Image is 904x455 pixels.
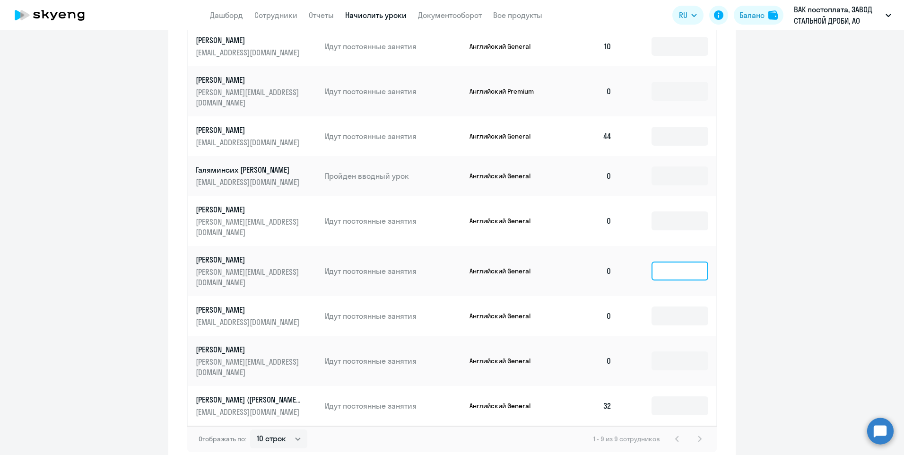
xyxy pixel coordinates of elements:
[469,312,540,320] p: Английский General
[196,394,302,405] p: [PERSON_NAME] ([PERSON_NAME]) [PERSON_NAME]
[553,246,619,296] td: 0
[196,357,302,377] p: [PERSON_NAME][EMAIL_ADDRESS][DOMAIN_NAME]
[196,165,317,187] a: Галяминсих [PERSON_NAME][EMAIL_ADDRESS][DOMAIN_NAME]
[469,172,540,180] p: Английский General
[325,266,462,276] p: Идут постоянные занятия
[553,26,619,66] td: 10
[325,216,462,226] p: Идут постоянные занятия
[196,407,302,417] p: [EMAIL_ADDRESS][DOMAIN_NAME]
[254,10,297,20] a: Сотрудники
[553,336,619,386] td: 0
[734,6,783,25] button: Балансbalance
[196,344,317,377] a: [PERSON_NAME][PERSON_NAME][EMAIL_ADDRESS][DOMAIN_NAME]
[325,86,462,96] p: Идут постоянные занятия
[199,435,246,443] span: Отображать по:
[196,217,302,237] p: [PERSON_NAME][EMAIL_ADDRESS][DOMAIN_NAME]
[553,156,619,196] td: 0
[196,75,302,85] p: [PERSON_NAME]
[196,125,317,148] a: [PERSON_NAME][EMAIL_ADDRESS][DOMAIN_NAME]
[196,35,317,58] a: [PERSON_NAME][EMAIL_ADDRESS][DOMAIN_NAME]
[469,132,540,140] p: Английский General
[493,10,542,20] a: Все продукты
[672,6,704,25] button: RU
[325,311,462,321] p: Идут постоянные занятия
[196,305,317,327] a: [PERSON_NAME][EMAIL_ADDRESS][DOMAIN_NAME]
[739,9,765,21] div: Баланс
[593,435,660,443] span: 1 - 9 из 9 сотрудников
[196,344,302,355] p: [PERSON_NAME]
[196,87,302,108] p: [PERSON_NAME][EMAIL_ADDRESS][DOMAIN_NAME]
[196,267,302,288] p: [PERSON_NAME][EMAIL_ADDRESS][DOMAIN_NAME]
[210,10,243,20] a: Дашборд
[345,10,407,20] a: Начислить уроки
[469,87,540,96] p: Английский Premium
[553,386,619,426] td: 32
[794,4,882,26] p: ВАК постоплата, ЗАВОД СТАЛЬНОЙ ДРОБИ, АО
[196,165,302,175] p: Галяминсих [PERSON_NAME]
[196,47,302,58] p: [EMAIL_ADDRESS][DOMAIN_NAME]
[325,356,462,366] p: Идут постоянные занятия
[469,267,540,275] p: Английский General
[196,125,302,135] p: [PERSON_NAME]
[679,9,687,21] span: RU
[768,10,778,20] img: balance
[309,10,334,20] a: Отчеты
[469,402,540,410] p: Английский General
[196,394,317,417] a: [PERSON_NAME] ([PERSON_NAME]) [PERSON_NAME][EMAIL_ADDRESS][DOMAIN_NAME]
[325,41,462,52] p: Идут постоянные занятия
[325,131,462,141] p: Идут постоянные занятия
[196,204,302,215] p: [PERSON_NAME]
[196,177,302,187] p: [EMAIL_ADDRESS][DOMAIN_NAME]
[469,42,540,51] p: Английский General
[196,254,317,288] a: [PERSON_NAME][PERSON_NAME][EMAIL_ADDRESS][DOMAIN_NAME]
[418,10,482,20] a: Документооборот
[553,296,619,336] td: 0
[553,116,619,156] td: 44
[553,66,619,116] td: 0
[196,35,302,45] p: [PERSON_NAME]
[196,137,302,148] p: [EMAIL_ADDRESS][DOMAIN_NAME]
[196,254,302,265] p: [PERSON_NAME]
[789,4,896,26] button: ВАК постоплата, ЗАВОД СТАЛЬНОЙ ДРОБИ, АО
[553,196,619,246] td: 0
[469,357,540,365] p: Английский General
[196,75,317,108] a: [PERSON_NAME][PERSON_NAME][EMAIL_ADDRESS][DOMAIN_NAME]
[325,401,462,411] p: Идут постоянные занятия
[325,171,462,181] p: Пройден вводный урок
[196,204,317,237] a: [PERSON_NAME][PERSON_NAME][EMAIL_ADDRESS][DOMAIN_NAME]
[469,217,540,225] p: Английский General
[196,305,302,315] p: [PERSON_NAME]
[196,317,302,327] p: [EMAIL_ADDRESS][DOMAIN_NAME]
